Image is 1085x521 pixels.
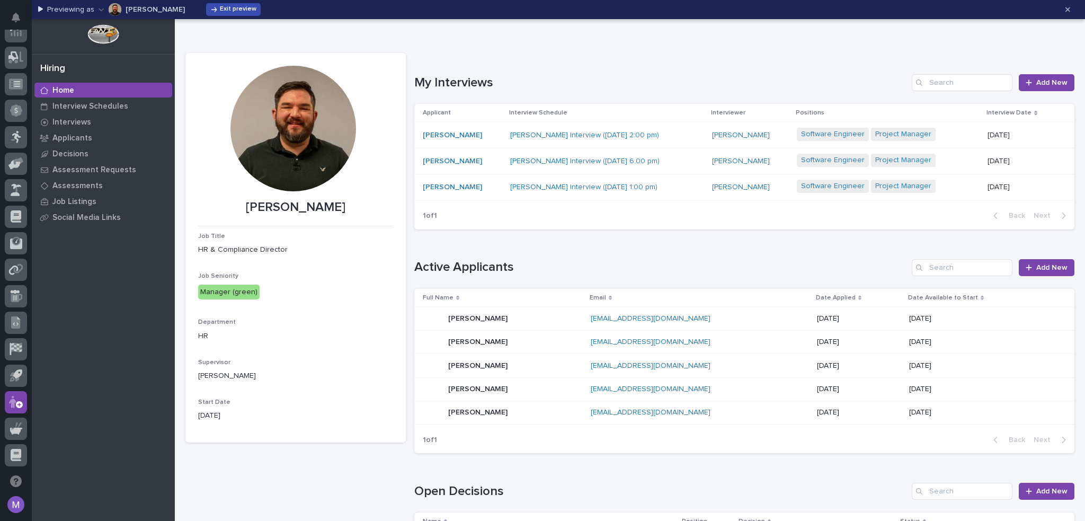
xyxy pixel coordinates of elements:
[817,385,901,394] p: [DATE]
[908,292,978,304] p: Date Available to Start
[180,121,193,134] button: Start new chat
[198,410,393,421] p: [DATE]
[817,361,901,370] p: [DATE]
[36,129,134,137] div: We're available if you need us!
[13,13,27,30] div: Notifications
[32,130,175,146] a: Applicants
[1019,259,1074,276] a: Add New
[1034,211,1057,220] span: Next
[206,3,261,16] button: Exit preview
[423,292,453,304] p: Full Name
[801,130,865,139] a: Software Engineer
[448,406,510,417] p: [PERSON_NAME]
[36,118,174,129] div: Start new chat
[11,172,19,180] div: 📖
[414,354,1075,377] tr: [PERSON_NAME][PERSON_NAME] [EMAIL_ADDRESS][DOMAIN_NAME] [DATE][DATE]
[816,292,856,304] p: Date Applied
[1029,211,1074,220] button: Next
[988,129,1012,140] p: [DATE]
[423,183,482,192] a: [PERSON_NAME]
[817,314,901,323] p: [DATE]
[414,484,908,499] h1: Open Decisions
[198,319,236,325] span: Department
[52,149,88,159] p: Decisions
[988,155,1012,166] p: [DATE]
[1036,264,1068,271] span: Add New
[198,244,393,255] p: HR & Compliance Director
[32,82,175,98] a: Home
[909,314,1057,323] p: [DATE]
[198,399,230,405] span: Start Date
[75,196,128,205] a: Powered byPylon
[875,182,931,191] a: Project Manager
[220,5,256,14] span: Exit preview
[988,181,1012,192] p: [DATE]
[32,98,175,114] a: Interview Schedules
[591,385,710,393] a: [EMAIL_ADDRESS][DOMAIN_NAME]
[32,178,175,193] a: Assessments
[52,86,74,95] p: Home
[414,75,908,91] h1: My Interviews
[198,370,393,382] p: [PERSON_NAME]
[414,174,1075,200] tr: [PERSON_NAME] [PERSON_NAME] Interview ([DATE] 1:00 pm) [PERSON_NAME] Software Engineer Project Ma...
[414,148,1075,174] tr: [PERSON_NAME] [PERSON_NAME] Interview ([DATE] 6:00 pm) [PERSON_NAME] Software Engineer Project Ma...
[591,362,710,369] a: [EMAIL_ADDRESS][DOMAIN_NAME]
[52,213,121,223] p: Social Media Links
[198,285,260,300] div: Manager (green)
[11,11,32,32] img: Stacker
[909,338,1057,347] p: [DATE]
[32,209,175,225] a: Social Media Links
[21,171,58,181] span: Help Docs
[423,157,482,166] a: [PERSON_NAME]
[109,3,121,16] img: Austin Beachy
[32,146,175,162] a: Decisions
[1036,488,1068,495] span: Add New
[711,107,745,119] p: Interviewer
[590,292,606,304] p: Email
[591,338,710,346] a: [EMAIL_ADDRESS][DOMAIN_NAME]
[414,122,1075,148] tr: [PERSON_NAME] [PERSON_NAME] Interview ([DATE] 2:00 pm) [PERSON_NAME] Software Engineer Project Ma...
[985,211,1029,220] button: Back
[1002,435,1025,445] span: Back
[32,162,175,178] a: Assessment Requests
[126,6,185,13] p: [PERSON_NAME]
[11,42,193,59] p: Welcome 👋
[1034,435,1057,445] span: Next
[423,107,451,119] p: Applicant
[99,1,185,18] button: Austin Beachy[PERSON_NAME]
[985,435,1029,445] button: Back
[32,193,175,209] a: Job Listings
[875,156,931,165] a: Project Manager
[198,331,393,342] p: HR
[105,197,128,205] span: Pylon
[52,102,128,111] p: Interview Schedules
[510,183,657,192] a: [PERSON_NAME] Interview ([DATE] 1:00 pm)
[912,74,1012,91] input: Search
[986,107,1031,119] p: Interview Date
[32,114,175,130] a: Interviews
[875,130,931,139] a: Project Manager
[5,6,27,29] button: Notifications
[5,470,27,492] button: Open support chat
[414,401,1075,424] tr: [PERSON_NAME][PERSON_NAME] [EMAIL_ADDRESS][DOMAIN_NAME] [DATE][DATE]
[87,24,119,44] img: Workspace Logo
[11,59,193,76] p: How can we help?
[712,157,770,166] a: [PERSON_NAME]
[796,107,824,119] p: Positions
[591,409,710,416] a: [EMAIL_ADDRESS][DOMAIN_NAME]
[11,118,30,137] img: 1736555164131-43832dd5-751b-4058-ba23-39d91318e5a0
[712,131,770,140] a: [PERSON_NAME]
[414,331,1075,354] tr: [PERSON_NAME][PERSON_NAME] [EMAIL_ADDRESS][DOMAIN_NAME] [DATE][DATE]
[509,107,567,119] p: Interview Schedule
[198,273,238,279] span: Job Seniority
[423,131,482,140] a: [PERSON_NAME]
[801,182,865,191] a: Software Engineer
[52,197,96,207] p: Job Listings
[198,233,225,240] span: Job Title
[1002,211,1025,220] span: Back
[40,63,65,75] div: Hiring
[52,181,103,191] p: Assessments
[52,165,136,175] p: Assessment Requests
[909,385,1057,394] p: [DATE]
